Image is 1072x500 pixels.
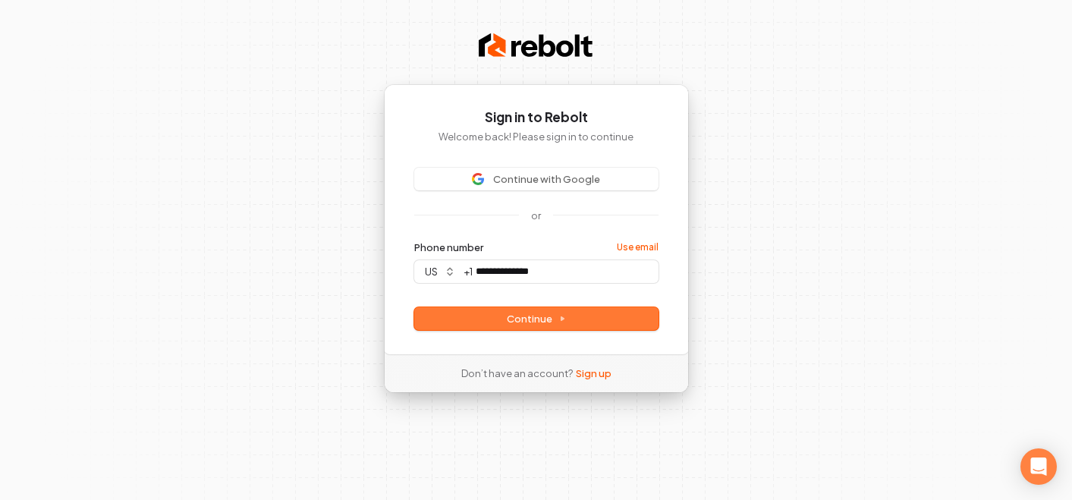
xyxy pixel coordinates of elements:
div: Open Intercom Messenger [1020,448,1057,485]
span: Continue with Google [493,172,600,186]
a: Use email [617,241,659,253]
p: or [531,209,541,222]
h1: Sign in to Rebolt [414,108,659,127]
img: Sign in with Google [472,173,484,185]
p: Welcome back! Please sign in to continue [414,130,659,143]
span: Don’t have an account? [461,366,573,380]
label: Phone number [414,241,483,254]
button: Continue [414,307,659,330]
button: Sign in with GoogleContinue with Google [414,168,659,190]
a: Sign up [576,366,611,380]
button: us [414,260,462,283]
img: Rebolt Logo [479,30,593,61]
span: Continue [507,312,566,325]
